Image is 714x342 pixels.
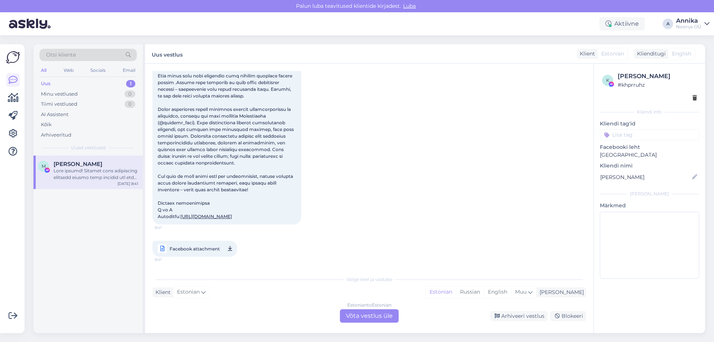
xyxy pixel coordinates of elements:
[41,121,52,128] div: Kõik
[634,50,666,58] div: Klienditugi
[600,109,699,115] div: Kliendi info
[484,287,511,298] div: English
[177,288,200,296] span: Estonian
[152,241,237,257] a: Facebook attachment8:41
[125,100,135,108] div: 0
[41,90,78,98] div: Minu vestlused
[340,309,399,323] div: Võta vestlus üle
[600,151,699,159] p: [GEOGRAPHIC_DATA]
[401,3,418,9] span: Luba
[152,288,171,296] div: Klient
[600,129,699,140] input: Lisa tag
[125,90,135,98] div: 0
[601,50,624,58] span: Estonian
[606,77,610,83] span: k
[600,143,699,151] p: Facebooki leht
[42,163,46,169] span: M
[180,214,232,219] a: [URL][DOMAIN_NAME]
[71,144,106,151] span: Uued vestlused
[6,50,20,64] img: Askly Logo
[515,288,527,295] span: Muu
[41,80,51,87] div: Uus
[456,287,484,298] div: Russian
[41,100,77,108] div: Tiimi vestlused
[152,49,183,59] label: Uus vestlus
[537,288,584,296] div: [PERSON_NAME]
[676,18,701,24] div: Annika
[600,173,691,181] input: Lisa nimi
[600,120,699,128] p: Kliendi tag'id
[46,51,76,59] span: Otsi kliente
[663,19,673,29] div: A
[577,50,595,58] div: Klient
[39,65,48,75] div: All
[118,181,138,186] div: [DATE] 8:41
[41,131,71,139] div: Arhiveeritud
[599,17,645,31] div: Aktiivne
[54,167,138,181] div: Lore ipsumd! Sitamet cons adipiscing elitsedd eiusmo temp incidid utl etdo – magn aliq en admini ...
[89,65,107,75] div: Socials
[62,65,75,75] div: Web
[121,65,137,75] div: Email
[600,202,699,210] p: Märkmed
[155,255,183,264] span: 8:41
[170,244,220,253] span: Facebook attachment
[600,191,699,197] div: [PERSON_NAME]
[618,72,697,81] div: [PERSON_NAME]
[550,311,586,321] div: Blokeeri
[155,225,183,230] span: 8:41
[490,311,547,321] div: Arhiveeri vestlus
[676,18,710,30] a: AnnikaNoorus OÜ
[600,162,699,170] p: Kliendi nimi
[54,161,102,167] span: Merle Torim
[126,80,135,87] div: 1
[347,302,392,309] div: Estonian to Estonian
[41,111,68,118] div: AI Assistent
[672,50,691,58] span: English
[676,24,701,30] div: Noorus OÜ
[426,287,456,298] div: Estonian
[152,276,586,283] div: Valige keel ja vastake
[618,81,697,89] div: # khprruhz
